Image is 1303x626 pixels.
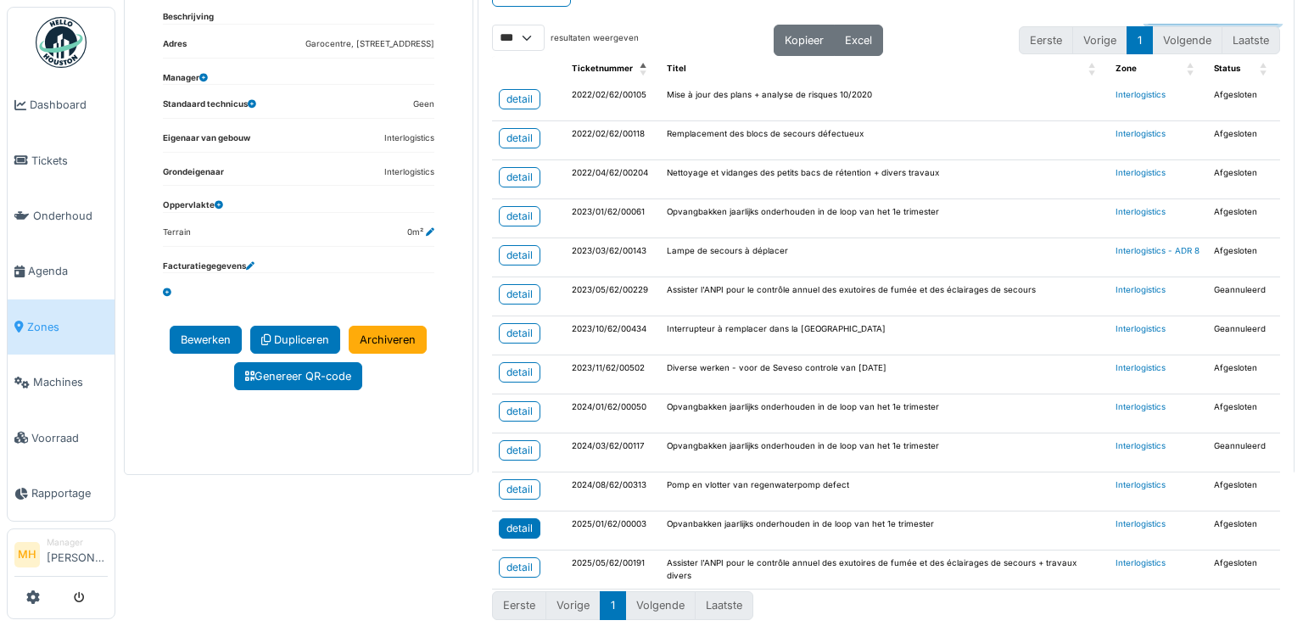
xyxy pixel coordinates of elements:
[1116,168,1166,177] a: Interlogistics
[565,121,660,160] td: 2022/02/62/00118
[499,167,540,187] a: detail
[163,72,208,85] dt: Manager
[660,316,1109,355] td: Interrupteur à remplacer dans la [GEOGRAPHIC_DATA]
[407,226,434,239] dd: 0m²
[8,466,115,521] a: Rapportage
[1116,441,1166,450] a: Interlogistics
[8,355,115,410] a: Machines
[565,199,660,238] td: 2023/01/62/00061
[14,536,108,577] a: MH Manager[PERSON_NAME]
[660,277,1109,316] td: Assister l'ANPI pour le contrôle annuel des exutoires de fumée et des éclairages de secours
[1116,558,1166,567] a: Interlogistics
[506,248,533,263] div: detail
[565,316,660,355] td: 2023/10/62/00434
[8,77,115,132] a: Dashboard
[660,121,1109,160] td: Remplacement des blocs de secours défectueux
[1207,82,1280,121] td: Afgesloten
[1116,402,1166,411] a: Interlogistics
[413,98,434,111] dd: Geen
[1260,56,1270,82] span: Status: Activate to sort
[660,82,1109,121] td: Mise à jour des plans + analyse de risques 10/2020
[506,560,533,575] div: detail
[600,591,626,619] button: 1
[506,131,533,146] div: detail
[1207,277,1280,316] td: Geannuleerd
[30,97,108,113] span: Dashboard
[163,11,214,24] dt: Beschrijving
[163,199,223,212] dt: Oppervlakte
[565,355,660,394] td: 2023/11/62/00502
[1116,129,1166,138] a: Interlogistics
[506,443,533,458] div: detail
[834,25,883,56] button: Excel
[565,433,660,472] td: 2024/03/62/00117
[506,365,533,380] div: detail
[565,511,660,551] td: 2025/01/62/00003
[506,482,533,497] div: detail
[551,32,639,45] label: resultaten weergeven
[499,440,540,461] a: detail
[499,89,540,109] a: detail
[506,209,533,224] div: detail
[506,326,533,341] div: detail
[1214,64,1240,73] span: Status
[250,326,340,354] a: Dupliceren
[1116,519,1166,528] a: Interlogistics
[499,128,540,148] a: detail
[1116,90,1166,99] a: Interlogistics
[565,82,660,121] td: 2022/02/62/00105
[660,394,1109,433] td: Opvangbakken jaarlijks onderhouden in de loop van het 1e trimester
[8,132,115,187] a: Tickets
[565,551,660,590] td: 2025/05/62/00191
[33,374,108,390] span: Machines
[31,153,108,169] span: Tickets
[660,433,1109,472] td: Opvangbakken jaarlijks onderhouden in de loop van het 1e trimester
[660,551,1109,590] td: Assister l'ANPI pour le contrôle annuel des exutoires de fumée et des éclairages de secours + tra...
[163,166,224,186] dt: Grondeigenaar
[163,260,254,273] dt: Facturatiegegevens
[349,326,427,354] a: Archiveren
[28,263,108,279] span: Agenda
[1207,551,1280,590] td: Afgesloten
[565,394,660,433] td: 2024/01/62/00050
[8,410,115,465] a: Voorraad
[1207,238,1280,277] td: Afgesloten
[1019,26,1280,54] nav: pagination
[572,64,633,73] span: Ticketnummer
[1207,394,1280,433] td: Afgesloten
[8,299,115,355] a: Zones
[499,401,540,422] a: detail
[31,485,108,501] span: Rapportage
[499,206,540,226] a: detail
[1207,433,1280,472] td: Geannuleerd
[1207,121,1280,160] td: Afgesloten
[660,160,1109,199] td: Nettoyage et vidanges des petits bacs de rétention + divers travaux
[1207,316,1280,355] td: Geannuleerd
[8,188,115,243] a: Onderhoud
[1116,246,1200,255] a: Interlogistics - ADR 8
[499,362,540,383] a: detail
[774,25,835,56] button: Kopieer
[1116,285,1166,294] a: Interlogistics
[1116,480,1166,489] a: Interlogistics
[1116,64,1137,73] span: Zone
[499,479,540,500] a: detail
[845,34,872,47] span: Excel
[660,199,1109,238] td: Opvangbakken jaarlijks onderhouden in de loop van het 1e trimester
[1207,160,1280,199] td: Afgesloten
[506,521,533,536] div: detail
[384,132,434,145] dd: Interlogistics
[1088,56,1099,82] span: Titel: Activate to sort
[305,38,434,51] dd: Garocentre, [STREET_ADDRESS]
[8,243,115,299] a: Agenda
[1207,472,1280,511] td: Afgesloten
[47,536,108,573] li: [PERSON_NAME]
[660,472,1109,511] td: Pomp en vlotter van regenwaterpomp defect
[565,472,660,511] td: 2024/08/62/00313
[1207,511,1280,551] td: Afgesloten
[1207,355,1280,394] td: Afgesloten
[36,17,87,68] img: Badge_color-CXgf-gQk.svg
[47,536,108,549] div: Manager
[499,557,540,578] a: detail
[660,238,1109,277] td: Lampe de secours à déplacer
